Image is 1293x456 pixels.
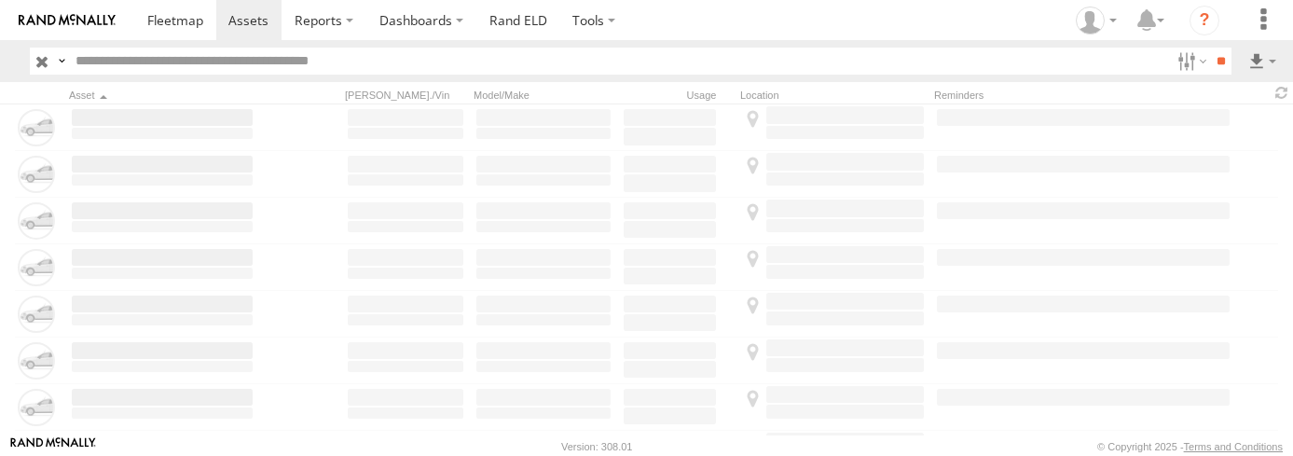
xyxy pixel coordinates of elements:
[345,89,466,102] div: [PERSON_NAME]./Vin
[740,89,927,102] div: Location
[1184,441,1283,452] a: Terms and Conditions
[1069,7,1123,35] div: Butch Tucker
[1190,6,1219,35] i: ?
[1097,441,1283,452] div: © Copyright 2025 -
[621,89,733,102] div: Usage
[19,14,116,27] img: rand-logo.svg
[1170,48,1210,75] label: Search Filter Options
[1246,48,1278,75] label: Export results as...
[1271,84,1293,102] span: Refresh
[474,89,613,102] div: Model/Make
[54,48,69,75] label: Search Query
[561,441,632,452] div: Version: 308.01
[934,89,1110,102] div: Reminders
[10,437,96,456] a: Visit our Website
[69,89,255,102] div: Click to Sort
